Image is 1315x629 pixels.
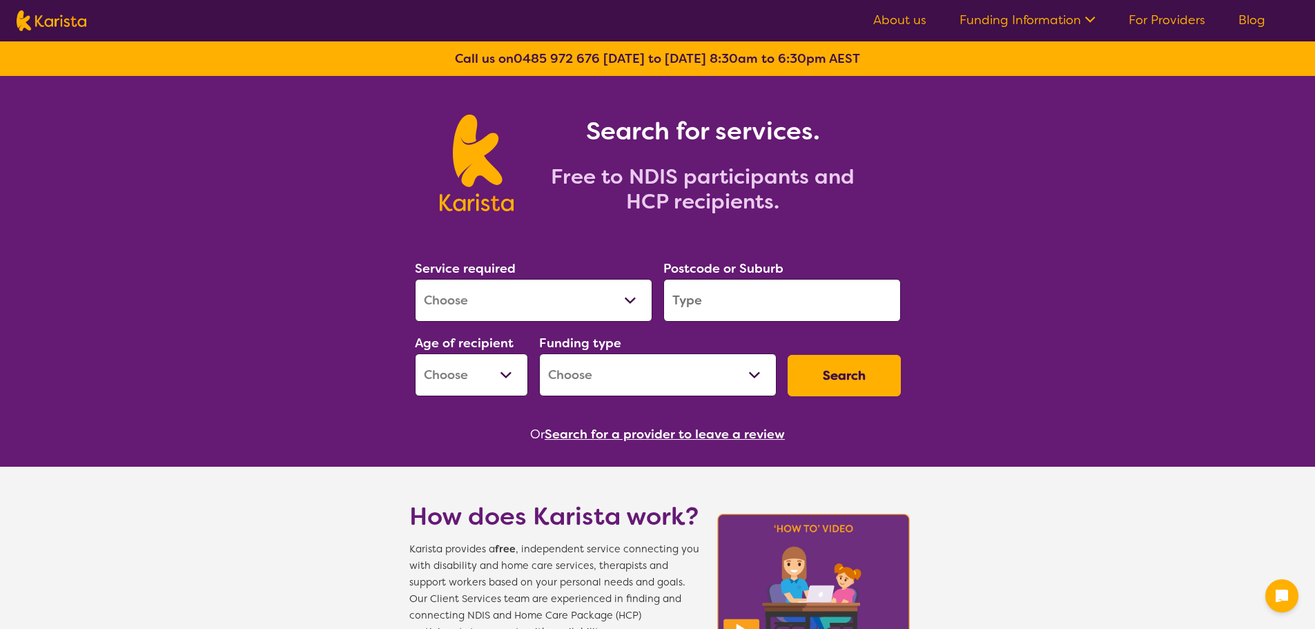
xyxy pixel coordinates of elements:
img: Karista logo [17,10,86,31]
label: Service required [415,260,516,277]
label: Postcode or Suburb [663,260,783,277]
img: Karista logo [440,115,514,211]
h1: Search for services. [530,115,875,148]
b: Call us on [DATE] to [DATE] 8:30am to 6:30pm AEST [455,50,860,67]
h2: Free to NDIS participants and HCP recipients. [530,164,875,214]
h1: How does Karista work? [409,500,699,533]
a: For Providers [1129,12,1205,28]
a: Blog [1238,12,1265,28]
button: Search [788,355,901,396]
label: Funding type [539,335,621,351]
a: 0485 972 676 [514,50,600,67]
label: Age of recipient [415,335,514,351]
span: Or [530,424,545,445]
a: About us [873,12,926,28]
button: Search for a provider to leave a review [545,424,785,445]
input: Type [663,279,901,322]
b: free [495,543,516,556]
a: Funding Information [960,12,1095,28]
